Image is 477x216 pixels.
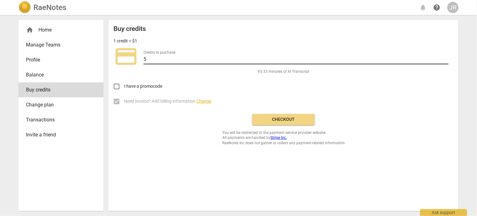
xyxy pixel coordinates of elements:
a: Transactions [18,112,103,127]
span: home [26,26,33,34]
a: Stripe Inc. [270,135,287,140]
a: Profile [18,52,103,67]
span: It's 33 minutes of AI Transcript [258,69,309,74]
div: Home [26,26,91,34]
button: Checkout [252,114,315,125]
div: Home [18,22,103,37]
a: Manage Teams [18,37,103,52]
a: Balance [18,67,103,82]
h2: Buy credits [113,25,146,33]
span: Change plan [26,101,91,109]
button: JR [447,2,459,13]
span: Buy credits [26,86,91,94]
span: I have a promocode [124,83,162,90]
span: Manage Teams [26,41,91,49]
div: Ask support [420,209,467,216]
label: Credits to purchase [143,51,175,54]
span: credit_card [113,44,138,69]
span: Transactions [26,116,91,124]
a: LogoRaeNotes [18,1,66,14]
img: Logo [18,1,31,14]
a: Help [431,2,442,13]
span: Invite a friend [26,131,91,139]
span: Checkout [257,116,310,123]
span: Change [196,99,211,104]
span: Need invoice? Add billing information [124,98,211,105]
span: Profile [26,56,91,64]
span: help [433,4,440,11]
a: Buy credits [18,82,103,97]
span: Balance [26,71,91,79]
span: You will be redirected to the payment service provider website. All payments are handled by RaeNo... [222,130,345,146]
h2: RaeNotes [33,3,66,12]
a: Invite a friend [18,127,103,142]
a: Change plan [18,97,103,112]
p: 1 credit = $1 [113,38,137,44]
